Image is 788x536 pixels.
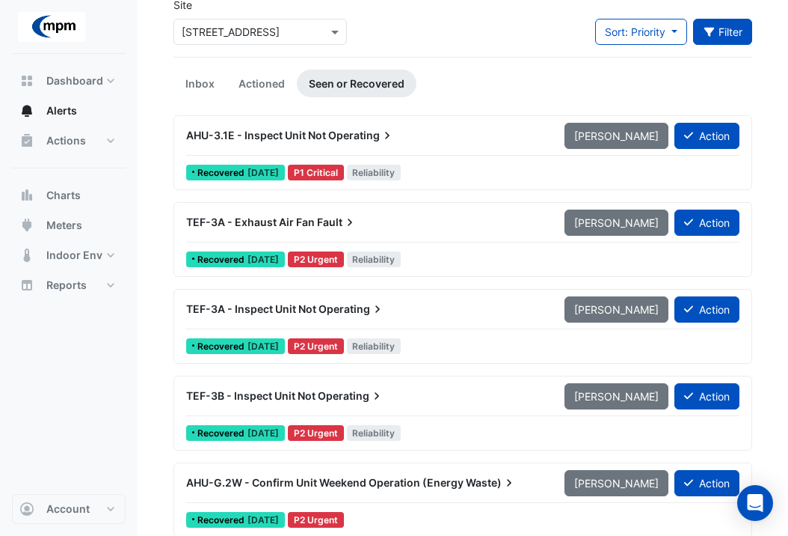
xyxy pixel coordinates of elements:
[574,303,659,316] span: [PERSON_NAME]
[197,516,247,525] span: Recovered
[674,210,739,236] button: Action
[574,477,659,490] span: [PERSON_NAME]
[466,475,517,490] span: Waste)
[186,389,315,402] span: TEF-3B - Inspect Unit Not
[46,133,86,148] span: Actions
[288,338,344,354] div: P2 Urgent
[173,70,227,97] a: Inbox
[46,103,77,118] span: Alerts
[247,341,279,352] span: Fri 04-Jul-2025 15:30 AWST
[674,383,739,409] button: Action
[318,302,385,317] span: Operating
[46,248,102,263] span: Indoor Env
[737,485,773,521] div: Open Intercom Messenger
[46,73,103,88] span: Dashboard
[197,168,247,177] span: Recovered
[19,73,34,88] app-icon: Dashboard
[12,126,126,156] button: Actions
[317,215,357,230] span: Fault
[693,19,753,45] button: Filter
[186,129,326,141] span: AHU-3.1E - Inspect Unit Not
[574,216,659,229] span: [PERSON_NAME]
[19,248,34,263] app-icon: Indoor Env
[227,70,297,97] a: Actioned
[12,96,126,126] button: Alerts
[595,19,687,45] button: Sort: Priority
[46,278,87,293] span: Reports
[12,270,126,300] button: Reports
[328,128,395,143] span: Operating
[197,429,247,438] span: Recovered
[297,70,416,97] a: Seen or Recovered
[247,427,279,439] span: Wed 25-Jun-2025 13:01 AWST
[46,218,82,233] span: Meters
[12,240,126,270] button: Indoor Env
[564,296,668,323] button: [PERSON_NAME]
[197,342,247,351] span: Recovered
[12,494,126,524] button: Account
[19,278,34,293] app-icon: Reports
[574,130,659,142] span: [PERSON_NAME]
[247,514,279,526] span: Sun 18-May-2025 16:46 AWST
[674,296,739,323] button: Action
[574,390,659,403] span: [PERSON_NAME]
[674,470,739,496] button: Action
[12,180,126,210] button: Charts
[46,502,90,517] span: Account
[564,470,668,496] button: [PERSON_NAME]
[288,165,344,180] div: P1 Critical
[247,254,279,265] span: Fri 08-Aug-2025 10:15 AWST
[19,218,34,233] app-icon: Meters
[19,188,34,203] app-icon: Charts
[197,255,247,264] span: Recovered
[46,188,81,203] span: Charts
[186,476,464,489] span: AHU-G.2W - Confirm Unit Weekend Operation (Energy
[347,252,401,267] span: Reliability
[347,338,401,354] span: Reliability
[288,425,344,441] div: P2 Urgent
[19,133,34,148] app-icon: Actions
[318,389,384,403] span: Operating
[186,216,315,228] span: TEF-3A - Exhaust Air Fan
[564,210,668,236] button: [PERSON_NAME]
[347,165,401,180] span: Reliability
[605,25,665,38] span: Sort: Priority
[18,12,85,42] img: Company Logo
[564,383,668,409] button: [PERSON_NAME]
[186,302,316,315] span: TEF-3A - Inspect Unit Not
[347,425,401,441] span: Reliability
[12,210,126,240] button: Meters
[19,103,34,118] app-icon: Alerts
[12,66,126,96] button: Dashboard
[288,512,344,528] div: P2 Urgent
[674,123,739,149] button: Action
[247,167,279,178] span: Thu 20-Mar-2025 10:46 AWST
[564,123,668,149] button: [PERSON_NAME]
[288,252,344,267] div: P2 Urgent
